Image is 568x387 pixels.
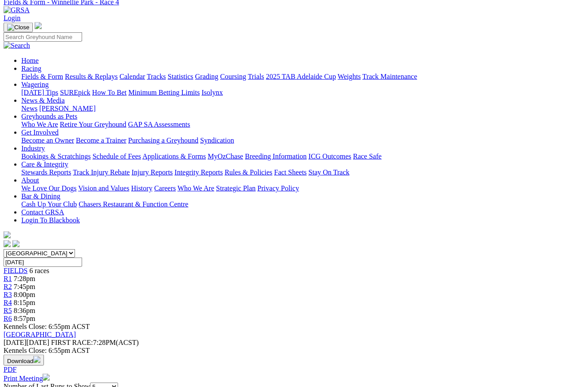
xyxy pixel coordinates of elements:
[78,184,129,192] a: Vision and Values
[21,184,76,192] a: We Love Our Dogs
[21,121,58,128] a: Who We Are
[225,168,272,176] a: Rules & Policies
[174,168,223,176] a: Integrity Reports
[248,73,264,80] a: Trials
[21,145,45,152] a: Industry
[119,73,145,80] a: Calendar
[4,6,30,14] img: GRSA
[4,366,16,373] a: PDF
[21,89,58,96] a: [DATE] Tips
[33,356,40,363] img: download.svg
[4,355,44,366] button: Download
[363,73,417,80] a: Track Maintenance
[21,89,564,97] div: Wagering
[4,258,82,267] input: Select date
[21,105,564,113] div: News & Media
[39,105,95,112] a: [PERSON_NAME]
[4,32,82,42] input: Search
[21,200,564,208] div: Bar & Dining
[21,200,77,208] a: Cash Up Your Club
[21,160,68,168] a: Care & Integrity
[14,275,35,282] span: 7:28pm
[353,152,381,160] a: Race Safe
[92,152,141,160] a: Schedule of Fees
[21,65,41,72] a: Racing
[4,291,12,298] a: R3
[29,267,49,274] span: 6 races
[21,73,564,81] div: Racing
[128,137,198,144] a: Purchasing a Greyhound
[51,339,139,346] span: 7:28PM(ACST)
[4,299,12,306] a: R4
[216,184,256,192] a: Strategic Plan
[21,168,71,176] a: Stewards Reports
[43,374,50,381] img: printer.svg
[60,89,90,96] a: SUREpick
[308,152,351,160] a: ICG Outcomes
[21,192,60,200] a: Bar & Dining
[274,168,307,176] a: Fact Sheets
[92,89,127,96] a: How To Bet
[257,184,299,192] a: Privacy Policy
[60,121,126,128] a: Retire Your Greyhound
[21,137,564,145] div: Get Involved
[21,73,63,80] a: Fields & Form
[4,307,12,314] a: R5
[177,184,214,192] a: Who We Are
[21,208,64,216] a: Contact GRSA
[14,291,35,298] span: 8:00pm
[201,89,223,96] a: Isolynx
[4,375,50,382] a: Print Meeting
[308,168,349,176] a: Stay On Track
[147,73,166,80] a: Tracks
[154,184,176,192] a: Careers
[21,121,564,129] div: Greyhounds as Pets
[4,339,49,346] span: [DATE]
[4,339,27,346] span: [DATE]
[4,267,28,274] a: FIELDS
[4,315,12,322] a: R6
[4,231,11,238] img: logo-grsa-white.png
[4,347,564,355] div: Kennels Close: 6:55pm ACST
[208,152,243,160] a: MyOzChase
[131,168,173,176] a: Injury Reports
[14,307,35,314] span: 8:36pm
[200,137,234,144] a: Syndication
[21,105,37,112] a: News
[21,137,74,144] a: Become an Owner
[21,168,564,176] div: Care & Integrity
[21,176,39,184] a: About
[4,23,33,32] button: Toggle navigation
[4,275,12,282] span: R1
[21,57,39,64] a: Home
[7,24,29,31] img: Close
[35,22,42,29] img: logo-grsa-white.png
[14,283,35,290] span: 7:45pm
[4,42,30,50] img: Search
[142,152,206,160] a: Applications & Forms
[21,184,564,192] div: About
[128,89,200,96] a: Minimum Betting Limits
[128,121,190,128] a: GAP SA Assessments
[131,184,152,192] a: History
[4,283,12,290] a: R2
[338,73,361,80] a: Weights
[220,73,246,80] a: Coursing
[21,152,91,160] a: Bookings & Scratchings
[21,97,65,104] a: News & Media
[4,14,20,22] a: Login
[21,129,59,136] a: Get Involved
[51,339,93,346] span: FIRST RACE:
[4,366,564,374] div: Download
[73,168,130,176] a: Track Injury Rebate
[168,73,193,80] a: Statistics
[65,73,118,80] a: Results & Replays
[76,137,126,144] a: Become a Trainer
[14,299,35,306] span: 8:15pm
[14,315,35,322] span: 8:57pm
